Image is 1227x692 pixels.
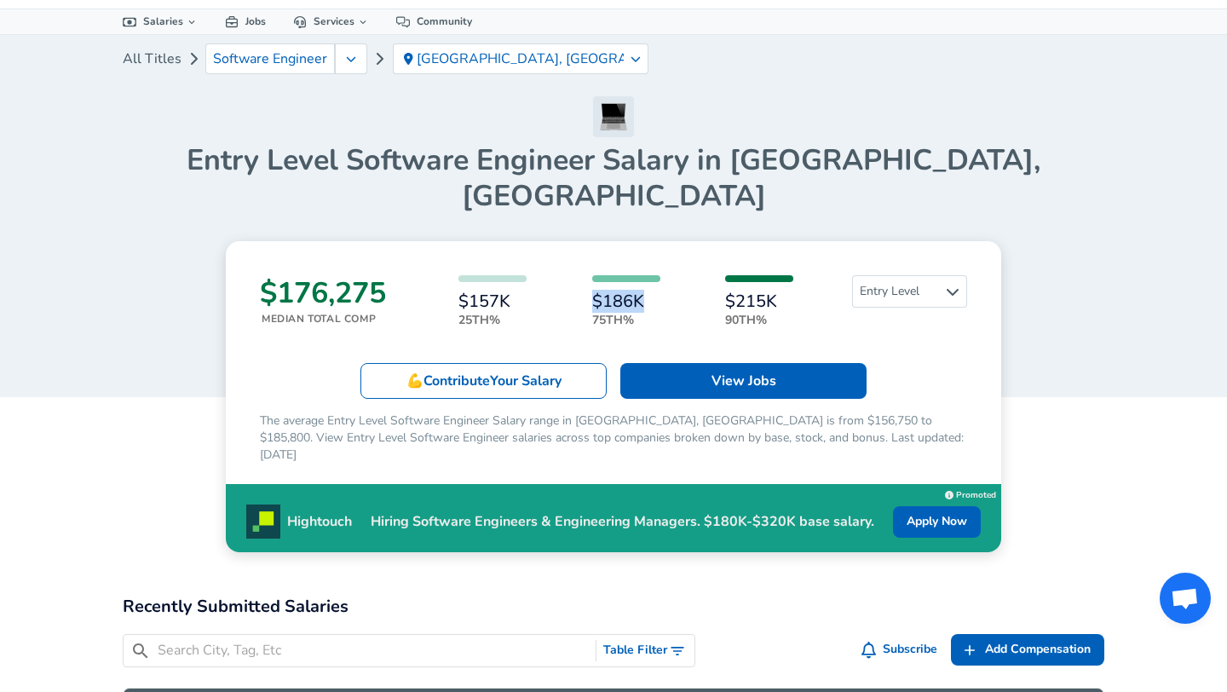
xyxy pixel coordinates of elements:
h1: Entry Level Software Engineer Salary in [GEOGRAPHIC_DATA], [GEOGRAPHIC_DATA] [123,142,1104,214]
h6: $186K [592,292,660,311]
p: 90th% [725,311,793,329]
button: Toggle Search Filters [596,635,694,666]
a: Jobs [211,9,279,34]
p: Hiring Software Engineers & Engineering Managers. $180K-$320K base salary. [352,511,893,532]
a: Services [279,9,383,34]
h2: Recently Submitted Salaries [123,593,1104,620]
div: Open chat [1160,573,1211,624]
a: Promoted [945,486,996,501]
p: The average Entry Level Software Engineer Salary range in [GEOGRAPHIC_DATA], [GEOGRAPHIC_DATA] is... [260,412,967,464]
span: Your Salary [490,372,562,390]
img: Software Engineer Icon [593,96,634,137]
p: Hightouch [287,511,352,532]
p: 💪 Contribute [406,371,562,391]
a: 💪ContributeYour Salary [360,363,607,399]
input: Search City, Tag, Etc [158,640,589,661]
p: View Jobs [711,371,776,391]
button: Subscribe [858,634,945,666]
a: View Jobs [620,363,867,399]
p: Median Total Comp [262,311,386,326]
h3: $176,275 [260,275,386,311]
img: Promo Logo [246,505,280,539]
a: Salaries [109,9,211,34]
a: Add Compensation [951,634,1104,666]
h6: $215K [725,292,793,311]
span: Add Compensation [985,639,1091,660]
h6: $157K [458,292,527,311]
a: Software Engineer [205,43,335,74]
p: 25th% [458,311,527,329]
p: [GEOGRAPHIC_DATA], [GEOGRAPHIC_DATA] [417,51,625,66]
span: Entry Level [853,276,966,307]
p: 75th% [592,311,660,329]
span: Software Engineer [213,51,327,66]
a: Apply Now [893,506,981,538]
a: Community [383,9,486,34]
a: All Titles [123,42,181,76]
